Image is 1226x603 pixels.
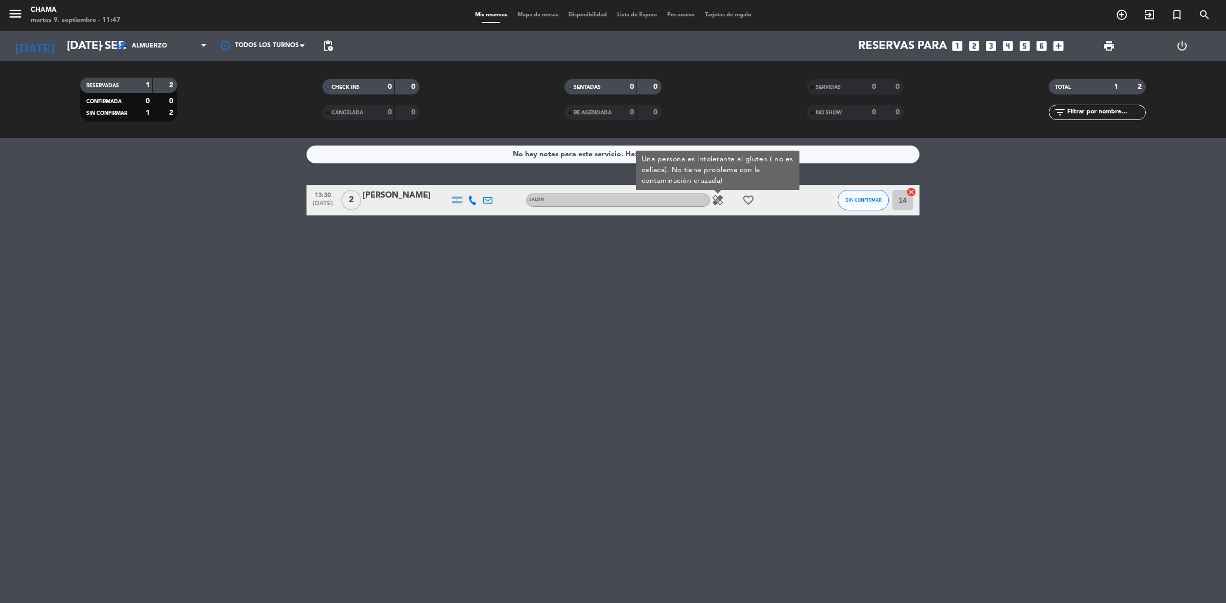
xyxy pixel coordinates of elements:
span: TOTAL [1055,85,1071,90]
div: [PERSON_NAME] [363,189,450,202]
span: CONFIRMADA [86,99,122,104]
i: menu [8,6,23,21]
strong: 2 [169,82,175,89]
strong: 2 [1138,83,1144,90]
span: RESERVADAS [86,83,119,88]
span: SENTADAS [574,85,601,90]
strong: 1 [146,82,150,89]
button: SIN CONFIRMAR [838,190,889,210]
div: LOG OUT [1145,31,1218,61]
span: print [1103,40,1115,52]
strong: 0 [872,109,876,116]
i: turned_in_not [1171,9,1183,21]
span: Mis reservas [470,12,512,18]
span: 13:30 [310,188,336,200]
strong: 0 [388,109,392,116]
i: filter_list [1054,106,1066,118]
div: Una persona es intolerante al gluten ( no es celíaca). No tiene problema con la contaminación cru... [636,151,799,190]
span: 2 [341,190,361,210]
strong: 0 [630,83,634,90]
strong: 0 [895,83,902,90]
i: cancel [906,187,916,197]
strong: 0 [411,83,417,90]
span: SIN CONFIRMAR [845,197,882,203]
span: Almuerzo [132,42,167,50]
span: pending_actions [322,40,334,52]
i: add_box [1052,39,1065,53]
span: RE AGENDADA [574,110,611,115]
i: search [1198,9,1211,21]
i: looks_3 [984,39,998,53]
i: exit_to_app [1143,9,1156,21]
input: Filtrar por nombre... [1066,107,1145,118]
i: [DATE] [8,35,62,57]
strong: 0 [388,83,392,90]
strong: 0 [146,98,150,105]
strong: 0 [653,109,659,116]
span: SALON [529,198,544,202]
i: favorite_border [742,194,755,206]
div: No hay notas para este servicio. Haz clic para agregar una [513,149,714,160]
i: arrow_drop_down [95,40,107,52]
div: martes 9. septiembre - 11:47 [31,15,121,26]
i: power_settings_new [1176,40,1188,52]
span: SIN CONFIRMAR [86,111,127,116]
span: Lista de Espera [612,12,662,18]
i: looks_6 [1035,39,1048,53]
span: SERVIDAS [816,85,841,90]
span: Tarjetas de regalo [700,12,757,18]
i: looks_5 [1018,39,1031,53]
span: Pre-acceso [662,12,700,18]
strong: 0 [169,98,175,105]
span: Reservas para [858,40,947,53]
i: looks_two [968,39,981,53]
strong: 1 [1114,83,1118,90]
span: Mapa de mesas [512,12,563,18]
strong: 0 [872,83,876,90]
strong: 2 [169,109,175,116]
span: CHECK INS [332,85,360,90]
span: NO SHOW [816,110,842,115]
i: healing [712,194,724,206]
strong: 0 [653,83,659,90]
div: CHAMA [31,5,121,15]
i: add_circle_outline [1116,9,1128,21]
strong: 0 [630,109,634,116]
span: Disponibilidad [563,12,612,18]
i: looks_one [951,39,964,53]
strong: 0 [895,109,902,116]
i: looks_4 [1001,39,1015,53]
span: [DATE] [310,200,336,212]
strong: 0 [411,109,417,116]
strong: 1 [146,109,150,116]
button: menu [8,6,23,25]
span: CANCELADA [332,110,363,115]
